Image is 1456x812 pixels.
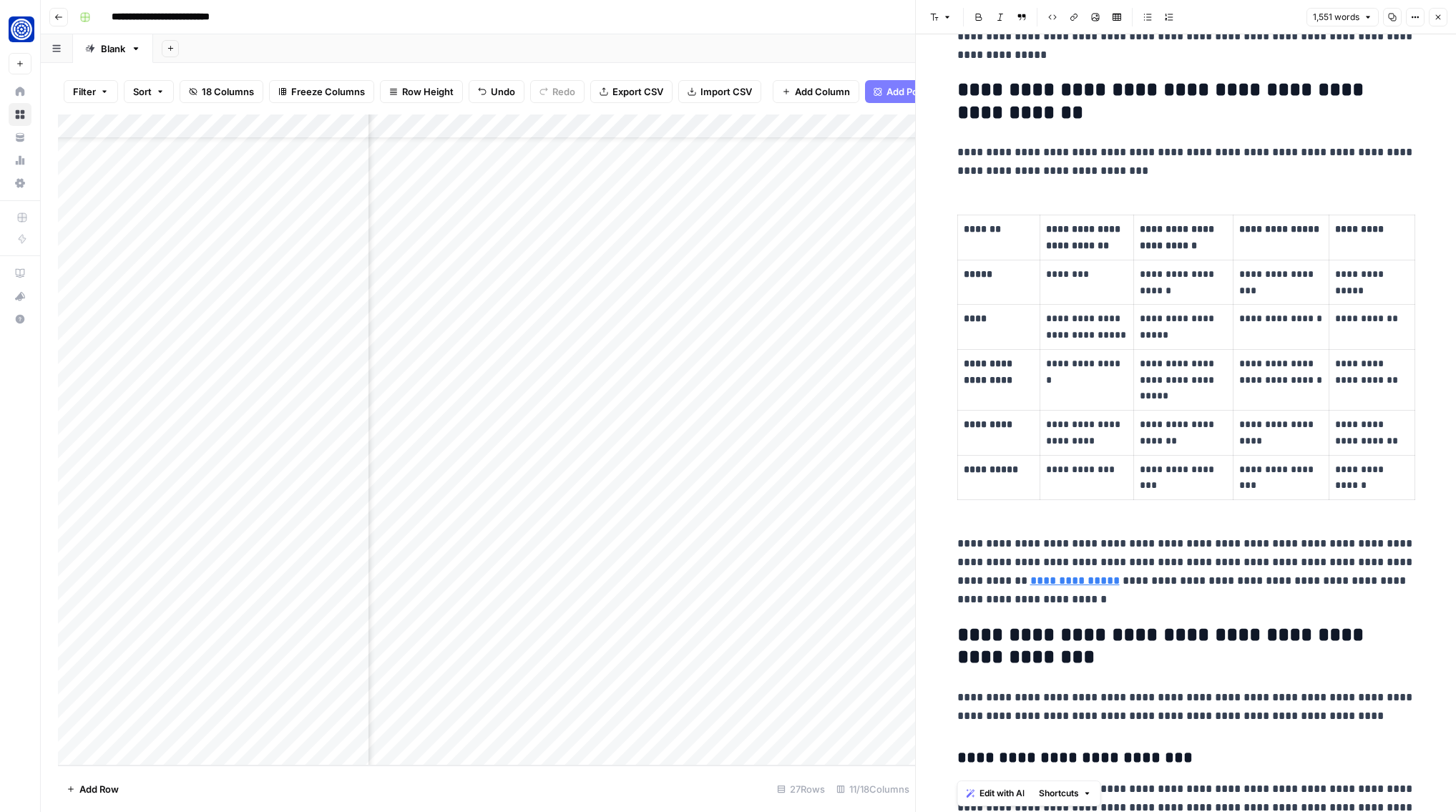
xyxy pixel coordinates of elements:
span: Row Height [402,84,454,99]
div: 11/18 Columns [831,778,915,801]
span: Filter [73,84,96,99]
button: What's new? [9,285,31,308]
button: Filter [64,80,118,103]
div: What's new? [9,285,31,307]
span: Export CSV [612,84,663,99]
span: Add Column [795,84,850,99]
button: Undo [469,80,524,103]
span: 1,551 words [1313,11,1359,24]
button: Redo [530,80,585,103]
a: Your Data [9,126,31,149]
button: Sort [124,80,174,103]
button: Workspace: Fundwell [9,11,31,47]
span: Freeze Columns [291,84,365,99]
button: Shortcuts [1033,784,1098,803]
span: Edit with AI [979,787,1025,800]
span: Redo [552,84,575,99]
button: Add Power Agent [865,80,973,103]
button: Add Row [58,778,127,801]
a: Home [9,80,31,103]
span: Add Power Agent [886,84,964,99]
button: Help + Support [9,308,31,331]
span: Undo [491,84,515,99]
span: Import CSV [700,84,752,99]
button: Export CSV [590,80,673,103]
div: 27 Rows [771,778,831,801]
button: 18 Columns [180,80,263,103]
span: Add Row [79,782,119,796]
button: Add Column [773,80,859,103]
a: Browse [9,103,31,126]
button: Row Height [380,80,463,103]
a: Settings [9,172,31,195]
a: Blank [73,34,153,63]
span: Shortcuts [1039,787,1079,800]
span: 18 Columns [202,84,254,99]
button: Freeze Columns [269,80,374,103]
div: Blank [101,41,125,56]
button: 1,551 words [1306,8,1379,26]
button: Edit with AI [961,784,1030,803]
a: Usage [9,149,31,172]
a: AirOps Academy [9,262,31,285]
img: Fundwell Logo [9,16,34,42]
button: Import CSV [678,80,761,103]
span: Sort [133,84,152,99]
